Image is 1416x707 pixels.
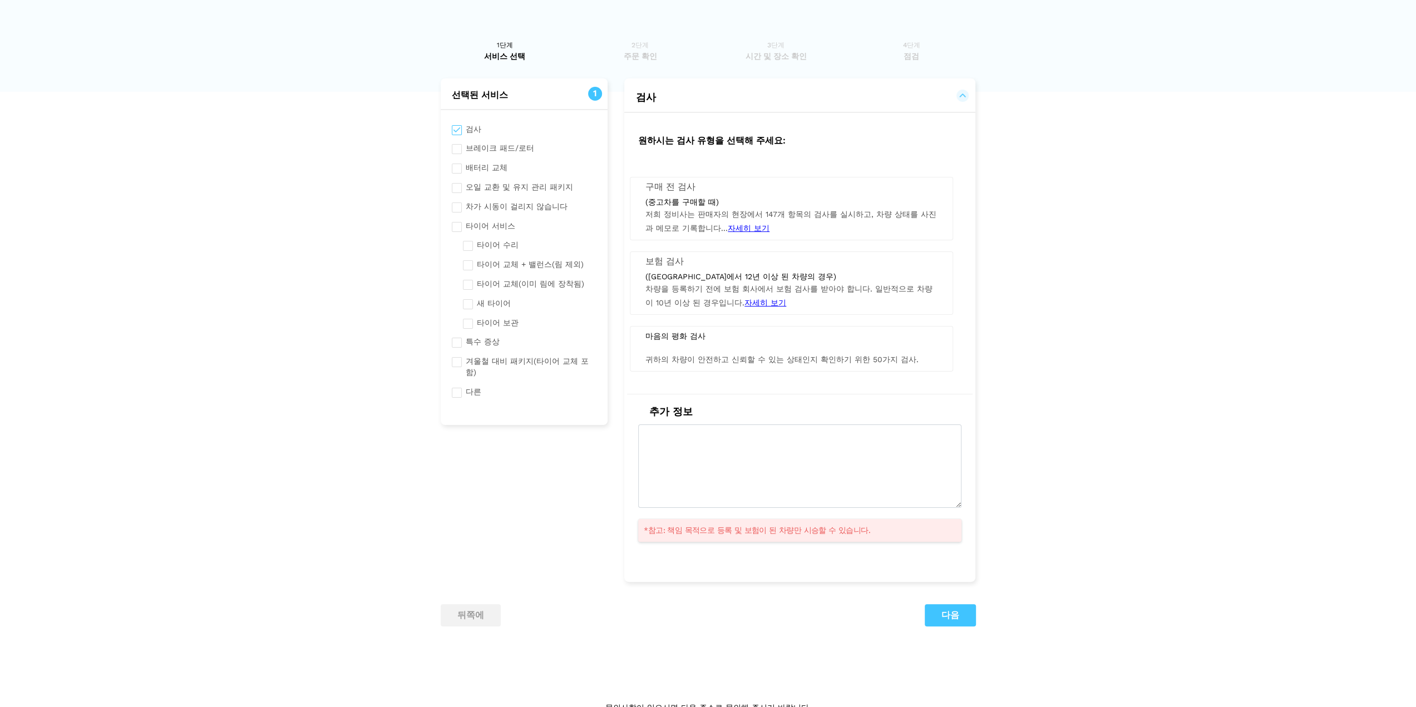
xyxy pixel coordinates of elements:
[631,41,649,49] font: 2단계
[645,355,919,364] font: 귀하의 차량이 안전하고 신뢰할 수 있는 상태인지 확인하기 위한 50가지 검사.
[767,41,785,49] font: 3단계
[903,41,920,49] font: 4단계
[645,332,705,340] font: 마음의 평화 검사
[624,52,657,61] font: 주문 확인
[441,604,501,626] button: 뒤쪽에
[496,41,512,49] font: 1단계
[941,610,959,620] font: 다음
[925,604,976,626] button: 다음
[645,284,933,307] font: 차량을 등록하기 전에 보험 회사에서 보험 검사를 받아야 합니다. 일반적으로 차량이 10년 이상 된 경우입니다.
[649,406,693,417] font: 추가 정보
[638,135,786,146] font: 원하시는 검사 유형을 선택해 주세요:
[457,610,484,620] font: 뒤쪽에
[645,272,836,281] font: ([GEOGRAPHIC_DATA]에서 12년 이상 된 차량의 경우)
[745,52,806,61] font: 시간 및 장소 확인
[484,52,525,61] font: 서비스 선택
[645,197,719,206] font: (중고차를 구매할 때)
[645,181,695,192] font: 구매 전 검사
[636,91,656,103] font: 검사
[728,224,769,233] font: 자세히 보기
[744,298,786,307] font: 자세히 보기
[644,526,870,535] font: *참고: 책임 목적으로 등록 및 보험이 된 차량만 시승할 수 있습니다.
[593,88,597,98] font: 1
[635,90,964,104] button: 검사
[904,52,919,61] font: 점검
[452,90,508,100] font: 선택된 서비스
[645,256,684,266] font: 보험 검사
[645,210,936,233] font: 저희 정비사는 판매자의 현장에서 147개 항목의 검사를 실시하고, 차량 상태를 사진과 메모로 기록합니다...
